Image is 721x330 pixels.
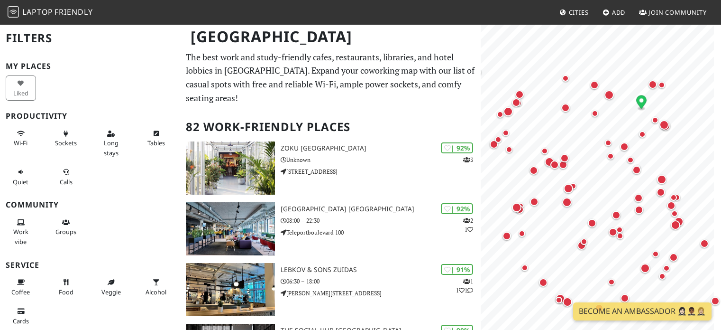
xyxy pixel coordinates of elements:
button: Groups [51,215,81,240]
p: Teleportboulevard 100 [281,228,481,237]
span: Group tables [55,227,76,236]
div: | 91% [441,264,473,275]
img: Zoku Amsterdam [186,141,274,195]
span: Friendly [55,7,92,17]
div: Map marker [553,294,565,306]
div: Map marker [528,196,540,208]
a: Lebkov & Sons Zuidas | 91% 111 Lebkov & Sons Zuidas 06:30 – 18:00 [PERSON_NAME][STREET_ADDRESS] [180,263,481,316]
h3: Lebkov & Sons Zuidas [281,266,481,274]
div: Map marker [519,262,530,273]
div: Map marker [650,248,661,260]
div: Map marker [649,114,661,126]
div: Map marker [588,79,601,91]
div: Map marker [659,119,672,132]
h3: Zoku [GEOGRAPHIC_DATA] [281,144,481,152]
span: Food [59,288,73,296]
div: Map marker [607,226,619,238]
div: Map marker [637,129,648,140]
div: Map marker [657,118,671,132]
a: Cities [556,4,593,21]
h3: Service [6,261,174,270]
div: Map marker [560,196,574,209]
img: Lebkov & Sons Zuidas [186,263,274,316]
span: Laptop [22,7,53,17]
div: Map marker [669,208,680,219]
div: Map marker [502,105,515,118]
div: Map marker [602,88,616,102]
div: Map marker [667,251,680,264]
div: Map marker [575,239,588,252]
div: Map marker [661,263,672,274]
div: Map marker [605,151,616,162]
img: LaptopFriendly [8,6,19,18]
div: Map marker [562,182,575,195]
span: Alcohol [146,288,166,296]
div: Map marker [503,144,515,155]
div: Map marker [554,292,567,305]
div: Map marker [632,192,645,204]
button: Food [51,274,81,300]
p: 2 1 [463,216,473,234]
div: Map marker [488,138,500,151]
div: Map marker [548,159,561,171]
h1: [GEOGRAPHIC_DATA] [183,24,479,50]
div: | 92% [441,142,473,153]
p: [PERSON_NAME][STREET_ADDRESS] [281,289,481,298]
div: Map marker [619,292,631,304]
button: Calls [51,164,81,189]
div: Map marker [698,237,711,250]
span: Add [612,8,626,17]
div: Map marker [655,173,668,186]
span: Work-friendly tables [147,139,165,147]
span: Veggie [101,288,121,296]
span: Power sockets [55,139,77,147]
div: Map marker [665,199,677,212]
button: Work vibe [6,215,36,249]
div: Map marker [578,236,590,247]
div: Map marker [567,180,579,192]
div: Map marker [618,141,630,153]
div: Map marker [631,162,643,174]
div: Map marker [500,127,511,139]
div: Map marker [625,154,636,166]
div: Map marker [657,271,668,282]
div: Map marker [560,73,571,84]
div: Map marker [606,276,617,288]
p: The best work and study-friendly cafes, restaurants, libraries, and hotel lobbies in [GEOGRAPHIC_... [186,50,475,105]
div: Map marker [589,108,601,119]
span: Quiet [13,178,28,186]
div: Map marker [639,262,652,275]
button: Sockets [51,126,81,151]
div: Map marker [537,276,549,289]
div: Map marker [510,201,523,214]
span: Join Community [648,8,707,17]
div: Map marker [501,230,513,242]
p: [STREET_ADDRESS] [281,167,481,176]
div: Map marker [593,302,605,314]
div: Map marker [669,218,682,232]
h3: Productivity [6,112,174,121]
a: LaptopFriendly LaptopFriendly [8,4,93,21]
h3: Community [6,200,174,209]
div: Map marker [630,164,643,176]
button: Tables [141,126,171,151]
p: 08:00 – 22:30 [281,216,481,225]
div: Map marker [614,224,625,236]
button: Veggie [96,274,126,300]
p: 1 1 1 [456,277,473,295]
div: Map marker [610,209,622,221]
div: Map marker [559,102,572,114]
div: Map marker [602,137,614,149]
h2: 82 Work-Friendly Places [186,113,475,141]
div: Map marker [513,88,526,101]
div: Map marker [656,79,667,91]
div: Map marker [561,295,574,309]
div: Map marker [513,203,526,216]
div: Map marker [539,145,550,157]
div: Map marker [510,96,522,109]
span: Video/audio calls [60,178,73,186]
a: Join Community [635,4,711,21]
div: Map marker [655,186,667,198]
p: 3 [463,155,473,164]
div: Map marker [668,192,679,203]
